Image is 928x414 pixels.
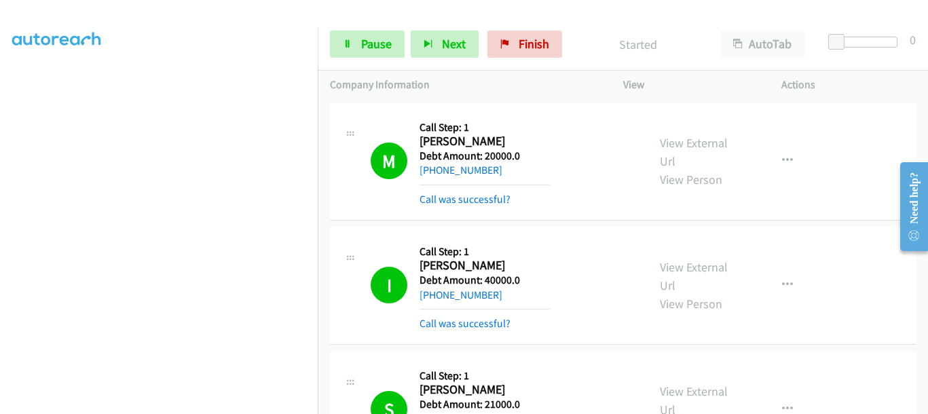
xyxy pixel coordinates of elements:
[420,317,511,330] a: Call was successful?
[420,369,550,383] h5: Call Step: 1
[330,31,405,58] a: Pause
[420,398,550,411] h5: Debt Amount: 21000.0
[660,172,722,187] a: View Person
[420,164,502,176] a: [PHONE_NUMBER]
[487,31,562,58] a: Finish
[580,35,696,54] p: Started
[361,36,392,52] span: Pause
[330,77,599,93] p: Company Information
[910,31,916,49] div: 0
[420,134,550,149] h2: [PERSON_NAME]
[420,274,550,287] h5: Debt Amount: 40000.0
[420,258,550,274] h2: [PERSON_NAME]
[660,135,728,169] a: View External Url
[420,193,511,206] a: Call was successful?
[623,77,758,93] p: View
[420,288,502,301] a: [PHONE_NUMBER]
[420,121,550,134] h5: Call Step: 1
[660,296,722,312] a: View Person
[420,245,550,259] h5: Call Step: 1
[660,259,728,293] a: View External Url
[442,36,466,52] span: Next
[371,267,407,303] h1: I
[411,31,479,58] button: Next
[420,149,550,163] h5: Debt Amount: 20000.0
[420,382,550,398] h2: [PERSON_NAME]
[781,77,916,93] p: Actions
[519,36,549,52] span: Finish
[889,153,928,261] iframe: Resource Center
[371,143,407,179] h1: M
[835,37,897,48] div: Delay between calls (in seconds)
[720,31,804,58] button: AutoTab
